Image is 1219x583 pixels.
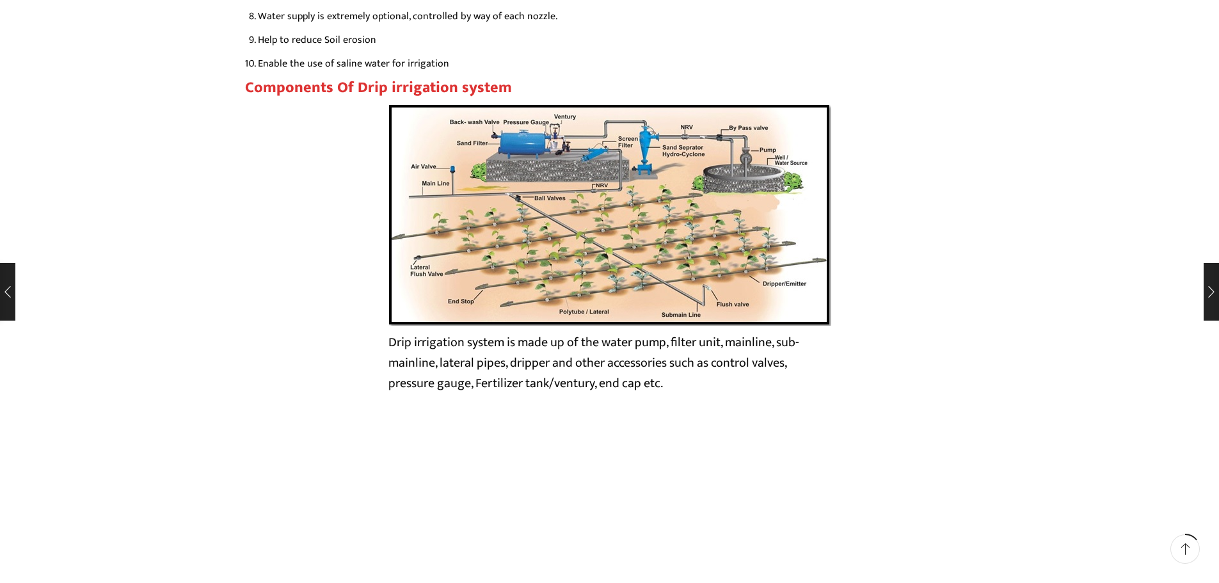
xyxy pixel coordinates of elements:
[258,7,975,26] li: Water supply is extremely optional, controlled by way of each nozzle.
[388,104,831,326] img: Components of drip irrigation system
[388,332,831,394] figcaption: Drip irrigation system is made up of the water pump, filter unit, mainline, sub-mainline, lateral...
[245,75,512,100] strong: Components Of Drip irrigation system
[258,54,975,73] li: Enable the use of saline water for irrigation
[258,31,975,49] li: Help to reduce Soil erosion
